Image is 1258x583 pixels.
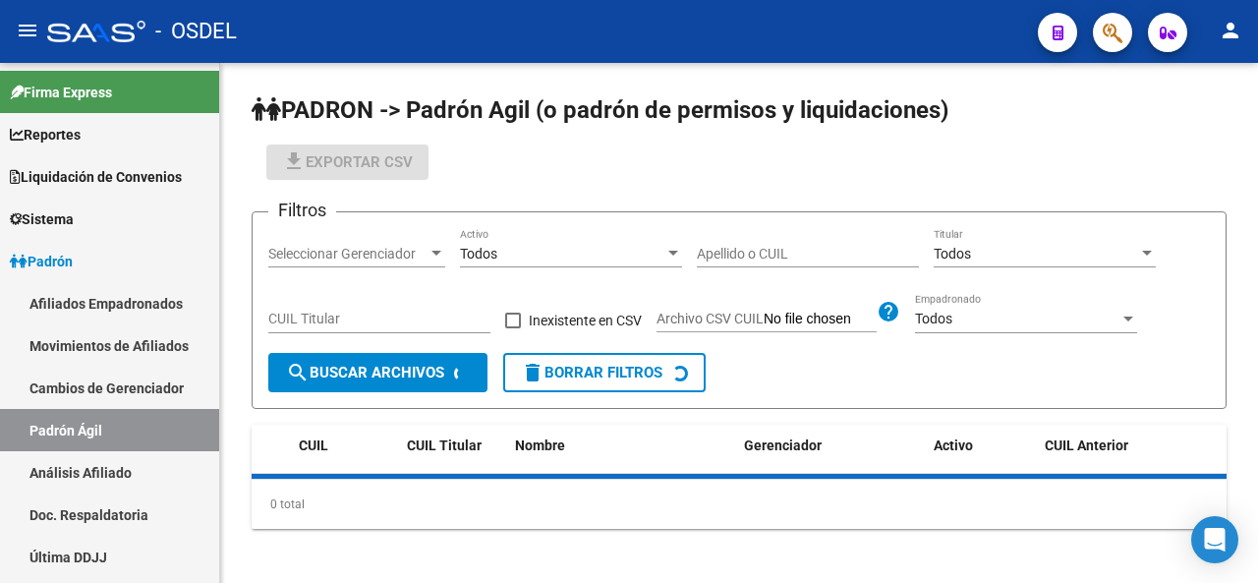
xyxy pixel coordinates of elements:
[268,353,487,392] button: Buscar Archivos
[266,145,429,180] button: Exportar CSV
[286,361,310,384] mat-icon: search
[1045,437,1128,453] span: CUIL Anterior
[515,437,565,453] span: Nombre
[460,246,497,262] span: Todos
[268,246,428,262] span: Seleccionar Gerenciador
[10,251,73,272] span: Padrón
[252,96,948,124] span: PADRON -> Padrón Agil (o padrón de permisos y liquidaciones)
[155,10,237,53] span: - OSDEL
[764,311,877,328] input: Archivo CSV CUIL
[926,425,1037,467] datatable-header-cell: Activo
[521,364,662,381] span: Borrar Filtros
[529,309,642,332] span: Inexistente en CSV
[877,300,900,323] mat-icon: help
[286,364,444,381] span: Buscar Archivos
[282,149,306,173] mat-icon: file_download
[521,361,544,384] mat-icon: delete
[16,19,39,42] mat-icon: menu
[1037,425,1227,467] datatable-header-cell: CUIL Anterior
[268,197,336,224] h3: Filtros
[10,124,81,146] span: Reportes
[282,153,413,171] span: Exportar CSV
[291,425,399,467] datatable-header-cell: CUIL
[934,246,971,262] span: Todos
[503,353,706,392] button: Borrar Filtros
[744,437,822,453] span: Gerenciador
[1191,516,1238,563] div: Open Intercom Messenger
[507,425,736,467] datatable-header-cell: Nombre
[407,437,482,453] span: CUIL Titular
[934,437,973,453] span: Activo
[915,311,952,326] span: Todos
[299,437,328,453] span: CUIL
[252,480,1227,529] div: 0 total
[10,166,182,188] span: Liquidación de Convenios
[1219,19,1242,42] mat-icon: person
[10,82,112,103] span: Firma Express
[736,425,926,467] datatable-header-cell: Gerenciador
[399,425,507,467] datatable-header-cell: CUIL Titular
[10,208,74,230] span: Sistema
[657,311,764,326] span: Archivo CSV CUIL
